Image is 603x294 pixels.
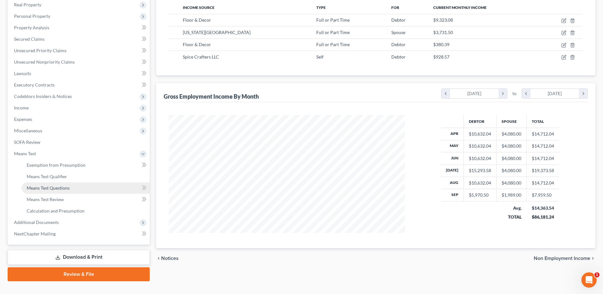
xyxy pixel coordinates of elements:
[502,205,522,211] div: Avg.
[527,140,559,152] td: $14,712.04
[391,30,405,35] span: Spouse
[14,231,56,236] span: NextChapter Mailing
[581,272,597,288] iframe: Intercom live chat
[9,56,150,68] a: Unsecured Nonpriority Claims
[22,182,150,194] a: Means Test Questions
[464,115,497,128] th: Debtor
[14,220,59,225] span: Additional Documents
[14,105,29,110] span: Income
[527,189,559,201] td: $7,959.50
[22,171,150,182] a: Means Test Qualifier
[8,250,150,265] a: Download & Print
[27,185,70,191] span: Means Test Questions
[14,48,66,53] span: Unsecured Priority Claims
[316,54,324,59] span: Self
[441,164,464,177] th: [DATE]
[433,42,449,47] span: $380.39
[502,214,522,220] div: TOTAL
[527,177,559,189] td: $14,712.04
[27,208,85,213] span: Calculation and Presumption
[594,272,600,277] span: 1
[183,30,250,35] span: [US_STATE][GEOGRAPHIC_DATA]
[161,256,179,261] span: Notices
[14,128,42,133] span: Miscellaneous
[433,17,453,23] span: $9,323.08
[316,17,350,23] span: Full or Part Time
[22,205,150,217] a: Calculation and Presumption
[433,5,487,10] span: Current Monthly Income
[9,22,150,33] a: Property Analysis
[469,192,491,198] div: $5,970.50
[9,33,150,45] a: Secured Claims
[502,167,521,174] div: $4,080.00
[8,267,150,281] a: Review & File
[442,89,450,98] i: chevron_left
[183,17,211,23] span: Floor & Decor
[316,5,326,10] span: Type
[532,205,554,211] div: $14,363.54
[164,93,259,100] div: Gross Employment Income By Month
[183,42,211,47] span: Floor & Decor
[316,42,350,47] span: Full or Part Time
[9,45,150,56] a: Unsecured Priority Claims
[183,54,219,59] span: Spice Crafters LLC
[579,89,587,98] i: chevron_right
[14,13,50,19] span: Personal Property
[433,54,449,59] span: $928.57
[22,159,150,171] a: Exemption from Presumption
[14,82,55,87] span: Executory Contracts
[441,189,464,201] th: Sep
[502,192,521,198] div: $1,989.00
[441,128,464,140] th: Apr
[433,30,453,35] span: $3,731.50
[590,256,595,261] i: chevron_right
[469,131,491,137] div: $10,632.04
[9,136,150,148] a: SOFA Review
[14,71,31,76] span: Lawsuits
[469,180,491,186] div: $10,632.04
[498,89,507,98] i: chevron_right
[502,180,521,186] div: $4,080.00
[469,167,491,174] div: $15,293.58
[14,2,41,7] span: Real Property
[441,152,464,164] th: Jun
[531,89,579,98] div: [DATE]
[527,115,559,128] th: Total
[156,256,161,261] i: chevron_left
[497,115,527,128] th: Spouse
[522,89,531,98] i: chevron_left
[316,30,350,35] span: Full or Part Time
[14,151,36,156] span: Means Test
[441,177,464,189] th: Aug
[527,164,559,177] td: $19,373.58
[183,5,215,10] span: Income Source
[14,116,32,122] span: Expenses
[532,214,554,220] div: $86,181.24
[391,54,406,59] span: Debtor
[512,90,517,97] span: to
[391,17,406,23] span: Debtor
[27,162,86,168] span: Exemption from Presumption
[441,140,464,152] th: May
[469,155,491,162] div: $10,632.04
[534,256,595,261] button: Non Employment Income chevron_right
[9,68,150,79] a: Lawsuits
[14,36,45,42] span: Secured Claims
[14,94,72,99] span: Codebtors Insiders & Notices
[502,155,521,162] div: $4,080.00
[14,59,75,65] span: Unsecured Nonpriority Claims
[502,143,521,149] div: $4,080.00
[22,194,150,205] a: Means Test Review
[27,174,67,179] span: Means Test Qualifier
[450,89,499,98] div: [DATE]
[27,197,64,202] span: Means Test Review
[14,139,40,145] span: SOFA Review
[527,152,559,164] td: $14,712.04
[14,25,49,30] span: Property Analysis
[9,79,150,91] a: Executory Contracts
[469,143,491,149] div: $10,632.04
[391,5,399,10] span: For
[156,256,179,261] button: chevron_left Notices
[502,131,521,137] div: $4,080.00
[527,128,559,140] td: $14,712.04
